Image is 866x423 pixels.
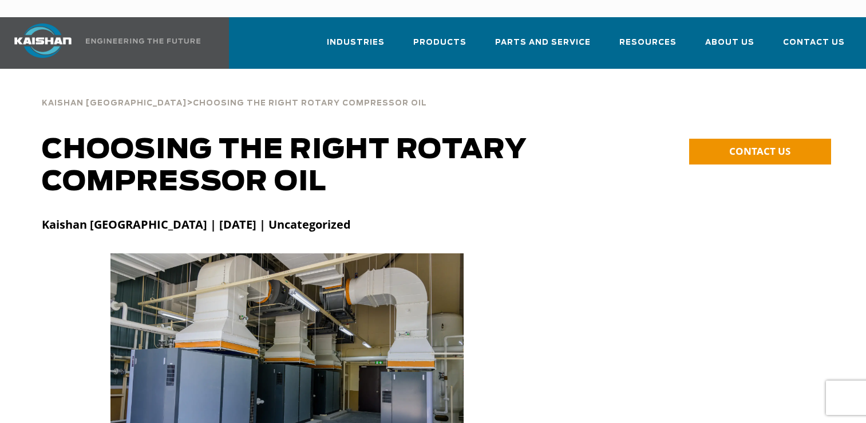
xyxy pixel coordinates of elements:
[86,38,200,44] img: Engineering the future
[42,100,187,107] span: Kaishan [GEOGRAPHIC_DATA]
[495,28,591,66] a: Parts and Service
[689,139,831,164] a: CONTACT US
[42,97,187,108] a: Kaishan [GEOGRAPHIC_DATA]
[327,36,385,49] span: Industries
[413,36,466,49] span: Products
[619,28,677,66] a: Resources
[42,86,427,112] div: >
[42,134,626,198] h1: Choosing the Right Rotary Compressor Oil
[193,97,427,108] a: Choosing the Right Rotary Compressor Oil
[729,144,790,158] span: CONTACT US
[619,36,677,49] span: Resources
[783,36,845,49] span: Contact Us
[495,36,591,49] span: Parts and Service
[705,36,754,49] span: About Us
[413,28,466,66] a: Products
[193,100,427,107] span: Choosing the Right Rotary Compressor Oil
[42,217,351,232] strong: Kaishan [GEOGRAPHIC_DATA] | [DATE] | Uncategorized
[783,28,845,66] a: Contact Us
[705,28,754,66] a: About Us
[327,28,385,66] a: Industries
